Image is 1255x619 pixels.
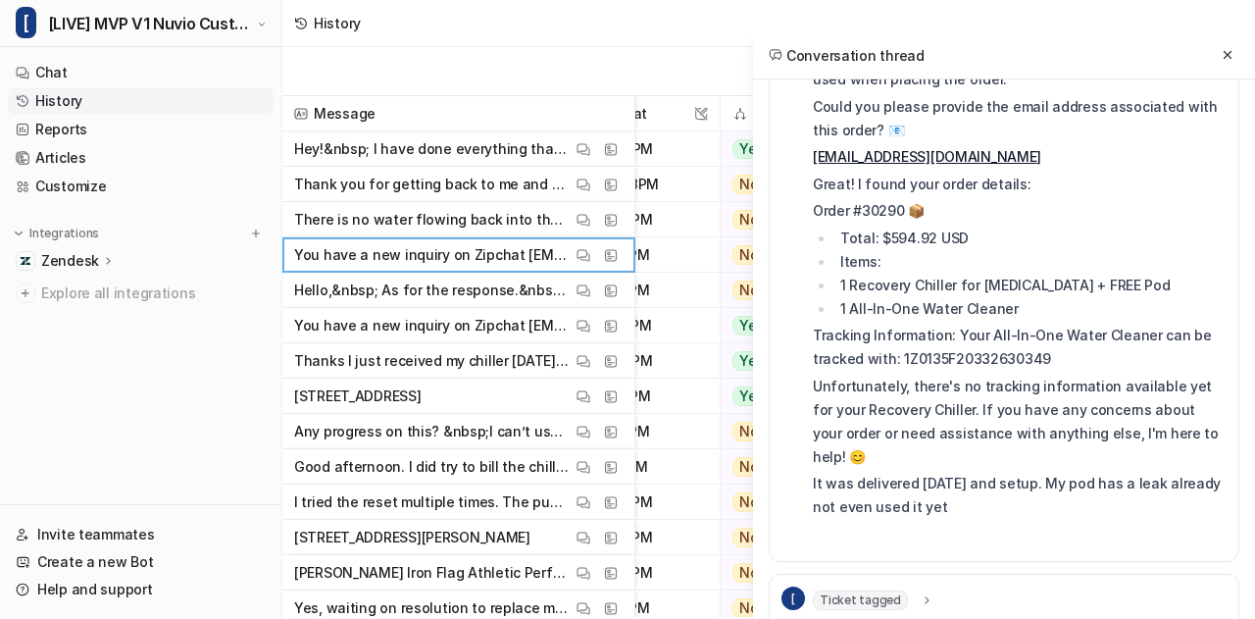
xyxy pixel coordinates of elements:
[721,555,840,591] button: No
[8,521,274,548] a: Invite teammates
[294,414,572,449] p: Any progress on this? &nbsp;I can’t use my chiller.&nbsp; On [DATE] 9:16 AM -0500, [PERSON_NAME] ...
[41,278,266,309] span: Explore all integrations
[721,485,840,520] button: No
[721,273,840,308] button: No
[8,224,105,243] button: Integrations
[732,422,766,441] span: No
[294,273,572,308] p: Hello,&nbsp; As for the response.&nbsp; To be clear, The machine does not vibrate initially , wat...
[294,237,572,273] p: You have a new inquiry on Zipchat [EMAIL_ADDRESS][DOMAIN_NAME] talked to [PERSON_NAME] and asked ...
[732,281,766,300] span: No
[290,96,627,131] span: Message
[721,449,840,485] button: No
[8,144,274,172] a: Articles
[41,251,99,271] p: Zendesk
[721,308,840,343] button: Yes
[16,284,35,303] img: explore all integrations
[732,210,766,230] span: No
[813,199,1227,223] p: Order #30290 📦
[8,280,274,307] a: Explore all integrations
[813,375,1227,469] p: Unfortunately, there's no tracking information available yet for your Recovery Chiller. If you ha...
[732,387,771,406] span: Yes
[294,379,422,414] p: [STREET_ADDRESS]
[732,598,766,618] span: No
[294,343,572,379] p: Thanks I just received my chiller [DATE], I want To return it on exchange for the chiller pro…doe...
[732,139,771,159] span: Yes
[721,202,840,237] button: No
[294,449,572,485] p: Good afternoon. I did try to bill the chiller to my HealthEquity HSA VISA card&nbsp;- but the tra...
[294,485,572,520] p: I tried the reset multiple times. The pump isn't moving any water.&nbsp; Please send new pump.&nb...
[781,587,805,610] span: [
[732,351,771,371] span: Yes
[721,131,840,167] button: Yes
[294,167,572,202] p: Thank you for getting back to me and watching the video. It was sent to [PERSON_NAME] and the add...
[834,274,1227,297] li: 1 Recovery Chiller for [MEDICAL_DATA] + FREE Pod
[732,528,766,547] span: No
[721,379,840,414] button: Yes
[732,563,766,583] span: No
[8,173,274,200] a: Customize
[813,148,1041,165] a: [EMAIL_ADDRESS][DOMAIN_NAME]
[813,95,1227,142] p: Could you please provide the email address associated with this order? 📧
[8,548,274,576] a: Create a new Bot
[732,457,766,477] span: No
[294,131,572,167] p: Hey!&nbsp; I have done everything that was listed above, still having the same problem.&nbsp; Tha...
[29,226,99,241] p: Integrations
[294,520,530,555] p: [STREET_ADDRESS][PERSON_NAME]
[8,576,274,603] a: Help and support
[8,59,274,86] a: Chat
[294,555,572,591] p: [PERSON_NAME] Iron Flag Athletic Performance Director [PHONE_NUMBER] *I apologize for any typos, ...
[834,227,1227,250] li: Total: $594.92 USD
[732,316,771,335] span: Yes
[721,414,840,449] button: No
[732,245,766,265] span: No
[8,116,274,143] a: Reports
[769,45,925,66] h2: Conversation thread
[721,520,840,555] button: No
[813,324,1227,371] p: Tracking Information: Your All-In-One Water Cleaner can be tracked with: 1Z0135F20332630349
[20,255,31,267] img: Zendesk
[294,202,572,237] p: There is no water flowing back into the tub. &nbsp;The unit is chilling the water down to 40 degr...
[294,308,572,343] p: You have a new inquiry on Zipchat [EMAIL_ADDRESS][DOMAIN_NAME] talked to Zipchat and asked to for...
[8,87,274,115] a: History
[732,492,766,512] span: No
[16,7,36,38] span: [
[834,297,1227,321] li: 1 All-In-One Water Cleaner
[48,10,252,37] span: [LIVE] MVP V1 Nuvio Customer Service Bot
[813,591,908,610] span: Ticket tagged
[314,13,361,33] div: History
[721,237,840,273] button: No
[813,173,1227,196] p: Great! I found your order details:
[732,175,766,194] span: No
[813,472,1227,519] p: It was delivered [DATE] and setup. My pod has a leak already not even used it yet
[721,343,840,379] button: Yes
[721,167,840,202] button: No
[834,250,1227,274] li: Items:
[249,227,263,240] img: menu_add.svg
[12,227,25,240] img: expand menu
